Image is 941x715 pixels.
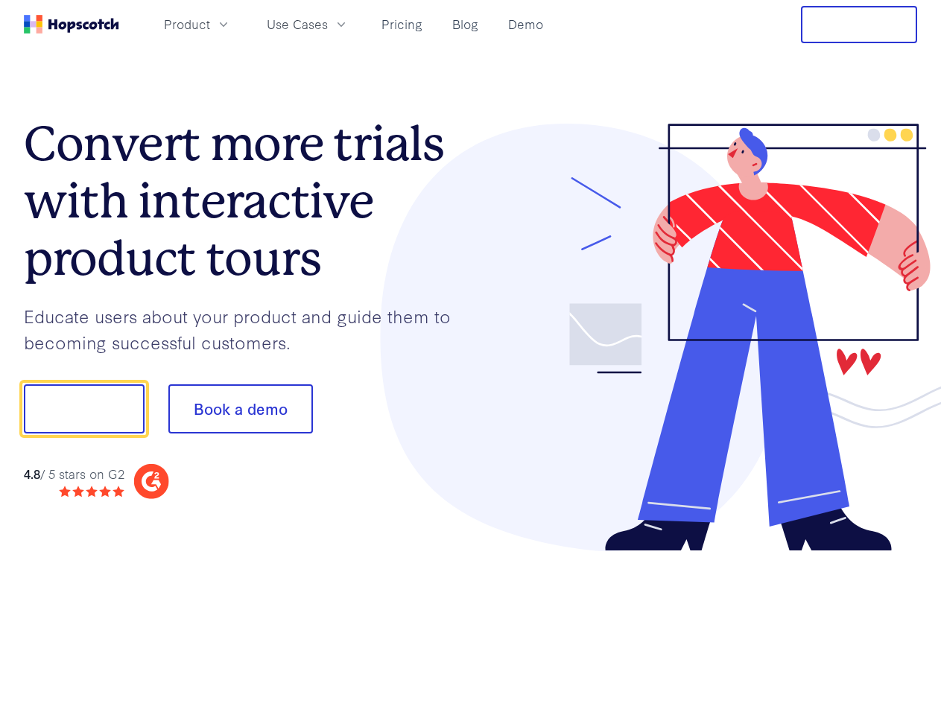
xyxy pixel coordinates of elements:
h1: Convert more trials with interactive product tours [24,115,471,287]
span: Product [164,15,210,34]
strong: 4.8 [24,465,40,482]
a: Demo [502,12,549,36]
a: Blog [446,12,484,36]
span: Use Cases [267,15,328,34]
button: Product [155,12,240,36]
a: Pricing [376,12,428,36]
button: Free Trial [801,6,917,43]
button: Use Cases [258,12,358,36]
p: Educate users about your product and guide them to becoming successful customers. [24,303,471,355]
div: / 5 stars on G2 [24,465,124,483]
button: Show me! [24,384,145,433]
a: Home [24,15,119,34]
button: Book a demo [168,384,313,433]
